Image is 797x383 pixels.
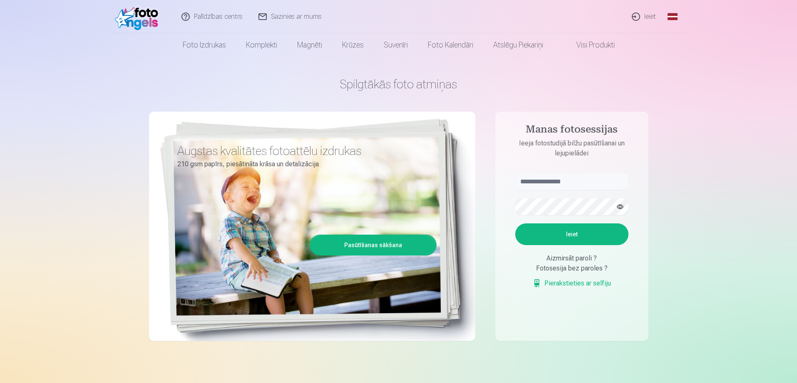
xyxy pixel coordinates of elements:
a: Atslēgu piekariņi [483,33,553,57]
a: Krūzes [332,33,374,57]
a: Magnēti [287,33,332,57]
img: /fa1 [115,3,163,30]
h1: Spilgtākās foto atmiņas [149,77,648,92]
a: Visi produkti [553,33,625,57]
a: Foto kalendāri [418,33,483,57]
a: Komplekti [236,33,287,57]
button: Ieiet [515,223,628,245]
p: 210 gsm papīrs, piesātināta krāsa un detalizācija [177,158,430,170]
a: Foto izdrukas [173,33,236,57]
a: Suvenīri [374,33,418,57]
p: Ieeja fotostudijā bilžu pasūtīšanai un lejupielādei [507,138,637,158]
div: Aizmirsāt paroli ? [515,253,628,263]
h4: Manas fotosessijas [507,123,637,138]
div: Fotosesija bez paroles ? [515,263,628,273]
a: Pasūtīšanas sākšana [311,236,435,254]
h3: Augstas kvalitātes fotoattēlu izdrukas [177,143,430,158]
a: Pierakstieties ar selfiju [533,278,611,288]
